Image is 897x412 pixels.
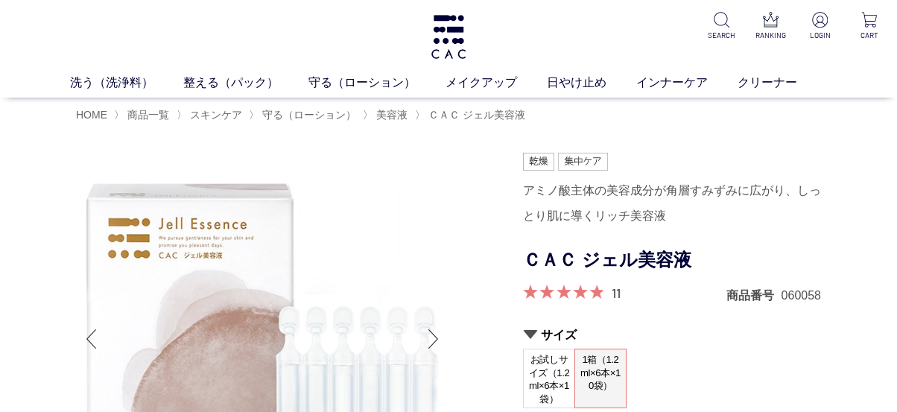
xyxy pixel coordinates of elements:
[738,74,827,92] a: クリーナー
[262,109,356,121] span: 守る（ローション）
[854,30,885,41] p: CART
[726,288,782,303] dt: 商品番号
[124,109,169,121] a: 商品一覧
[127,109,169,121] span: 商品一覧
[547,74,636,92] a: 日やけ止め
[755,12,786,41] a: RANKING
[428,109,525,121] span: ＣＡＣ ジェル美容液
[373,109,408,121] a: 美容液
[183,74,308,92] a: 整える（パック）
[523,178,821,229] div: アミノ酸主体の美容成分が角層すみずみに広がり、しっとり肌に導くリッチ美容液
[636,74,738,92] a: インナーケア
[523,153,554,171] img: 乾燥
[782,288,821,303] dd: 060058
[249,108,360,122] li: 〉
[259,109,356,121] a: 守る（ローション）
[190,109,242,121] span: スキンケア
[706,12,737,41] a: SEARCH
[70,74,183,92] a: 洗う（洗浄料）
[755,30,786,41] p: RANKING
[804,30,835,41] p: LOGIN
[523,244,821,277] h1: ＣＡＣ ジェル美容液
[612,285,621,301] a: 11
[76,109,107,121] a: HOME
[363,108,411,122] li: 〉
[706,30,737,41] p: SEARCH
[524,349,574,409] span: お試しサイズ（1.2ml×6本×1袋）
[429,15,468,59] img: logo
[523,327,821,343] h2: サイズ
[187,109,242,121] a: スキンケア
[376,109,408,121] span: 美容液
[114,108,173,122] li: 〉
[425,109,525,121] a: ＣＡＣ ジェル美容液
[804,12,835,41] a: LOGIN
[446,74,547,92] a: メイクアップ
[415,108,529,122] li: 〉
[177,108,246,122] li: 〉
[76,309,106,369] div: Previous slide
[854,12,885,41] a: CART
[419,309,448,369] div: Next slide
[558,153,609,171] img: 集中ケア
[575,349,626,396] span: 1箱（1.2ml×6本×10袋）
[308,74,446,92] a: 守る（ローション）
